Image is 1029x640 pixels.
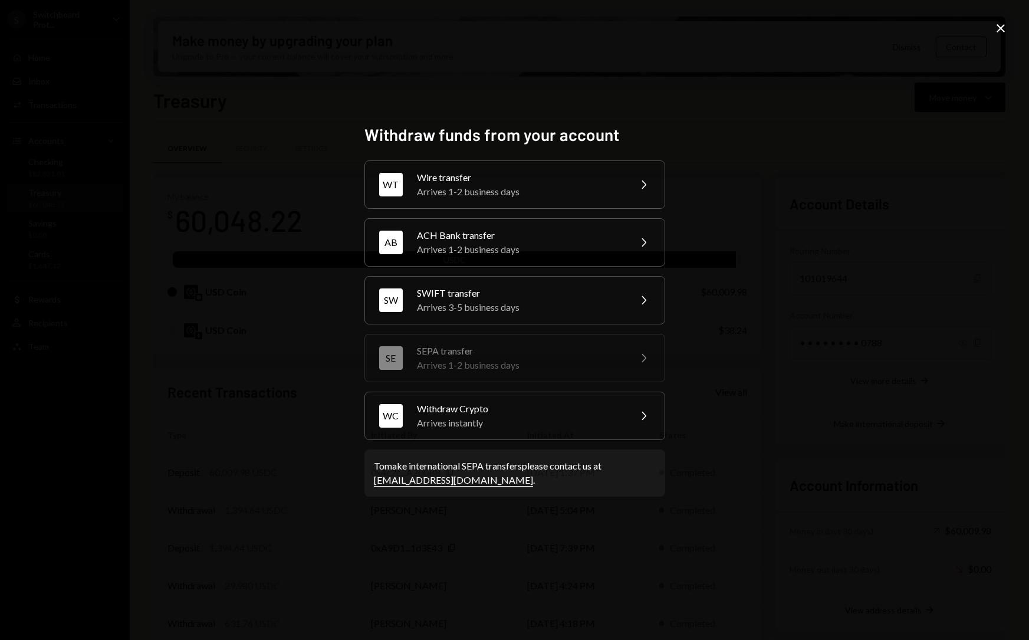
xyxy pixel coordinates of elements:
[417,416,622,430] div: Arrives instantly
[417,286,622,300] div: SWIFT transfer
[374,459,656,487] div: To make international SEPA transfers please contact us at .
[417,358,622,372] div: Arrives 1-2 business days
[417,402,622,416] div: Withdraw Crypto
[417,228,622,242] div: ACH Bank transfer
[364,392,665,440] button: WCWithdraw CryptoArrives instantly
[364,218,665,267] button: ABACH Bank transferArrives 1-2 business days
[374,474,533,487] a: [EMAIL_ADDRESS][DOMAIN_NAME]
[379,231,403,254] div: AB
[379,346,403,370] div: SE
[417,170,622,185] div: Wire transfer
[417,300,622,314] div: Arrives 3-5 business days
[417,185,622,199] div: Arrives 1-2 business days
[379,288,403,312] div: SW
[379,404,403,428] div: WC
[379,173,403,196] div: WT
[364,160,665,209] button: WTWire transferArrives 1-2 business days
[417,344,622,358] div: SEPA transfer
[417,242,622,257] div: Arrives 1-2 business days
[364,334,665,382] button: SESEPA transferArrives 1-2 business days
[364,276,665,324] button: SWSWIFT transferArrives 3-5 business days
[364,123,665,146] h2: Withdraw funds from your account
